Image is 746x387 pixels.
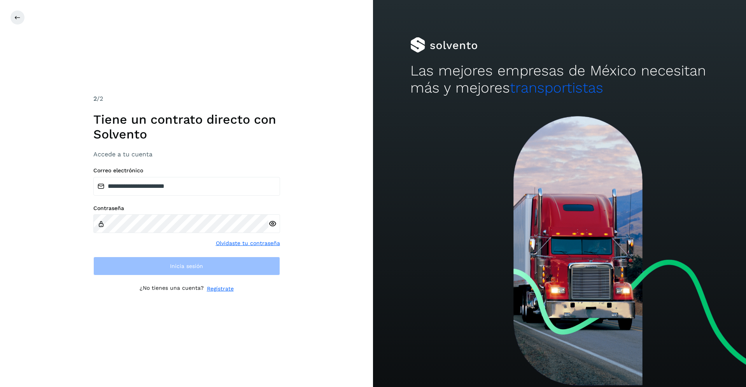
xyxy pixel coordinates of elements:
div: /2 [93,94,280,103]
p: ¿No tienes una cuenta? [140,285,204,293]
h3: Accede a tu cuenta [93,151,280,158]
a: Olvidaste tu contraseña [216,239,280,247]
a: Regístrate [207,285,234,293]
h1: Tiene un contrato directo con Solvento [93,112,280,142]
h2: Las mejores empresas de México necesitan más y mejores [410,62,709,97]
label: Correo electrónico [93,167,280,174]
span: Inicia sesión [170,263,203,269]
span: transportistas [510,79,603,96]
button: Inicia sesión [93,257,280,275]
label: Contraseña [93,205,280,212]
span: 2 [93,95,97,102]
